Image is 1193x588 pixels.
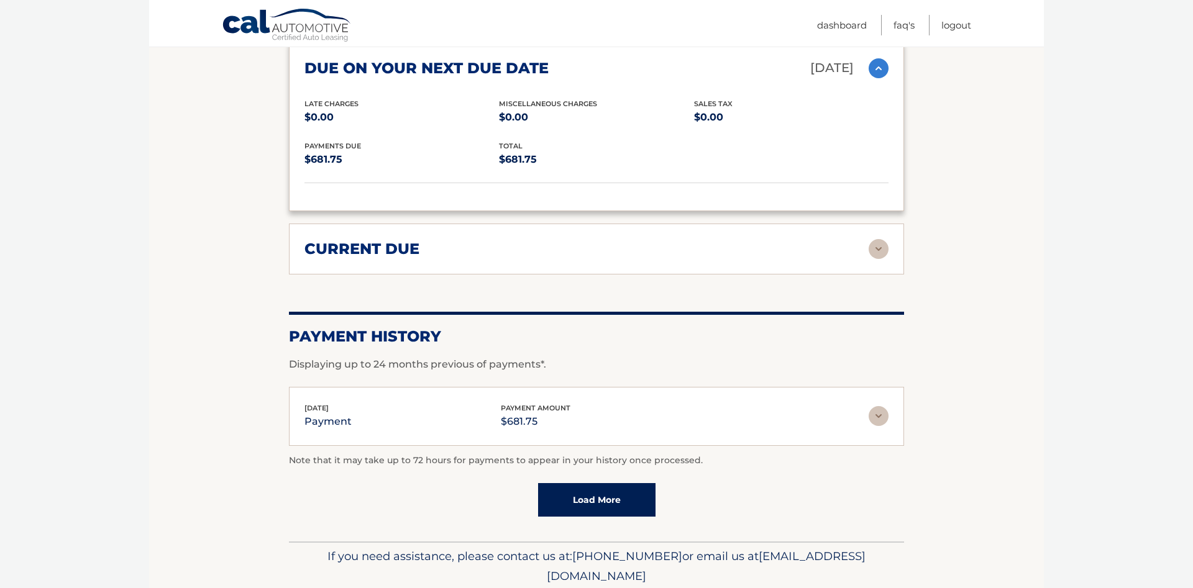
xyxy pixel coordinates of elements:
h2: current due [304,240,419,258]
a: Dashboard [817,15,867,35]
span: total [499,142,523,150]
p: $0.00 [304,109,499,126]
p: $681.75 [501,413,570,430]
h2: Payment History [289,327,904,346]
p: $0.00 [499,109,693,126]
p: Displaying up to 24 months previous of payments*. [289,357,904,372]
span: Miscellaneous Charges [499,99,597,108]
p: $681.75 [499,151,693,168]
span: Payments Due [304,142,361,150]
span: Sales Tax [694,99,733,108]
p: Note that it may take up to 72 hours for payments to appear in your history once processed. [289,453,904,468]
p: $0.00 [694,109,889,126]
p: If you need assistance, please contact us at: or email us at [297,546,896,586]
span: [PHONE_NUMBER] [572,549,682,563]
span: Late Charges [304,99,359,108]
img: accordion-active.svg [869,58,889,78]
h2: due on your next due date [304,59,549,78]
img: accordion-rest.svg [869,406,889,426]
a: FAQ's [894,15,915,35]
a: Logout [941,15,971,35]
a: Cal Automotive [222,8,352,44]
span: payment amount [501,404,570,412]
img: accordion-rest.svg [869,239,889,259]
p: [DATE] [810,57,854,79]
span: [DATE] [304,404,329,412]
p: $681.75 [304,151,499,168]
p: payment [304,413,352,430]
span: [EMAIL_ADDRESS][DOMAIN_NAME] [547,549,866,583]
a: Load More [538,483,656,517]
